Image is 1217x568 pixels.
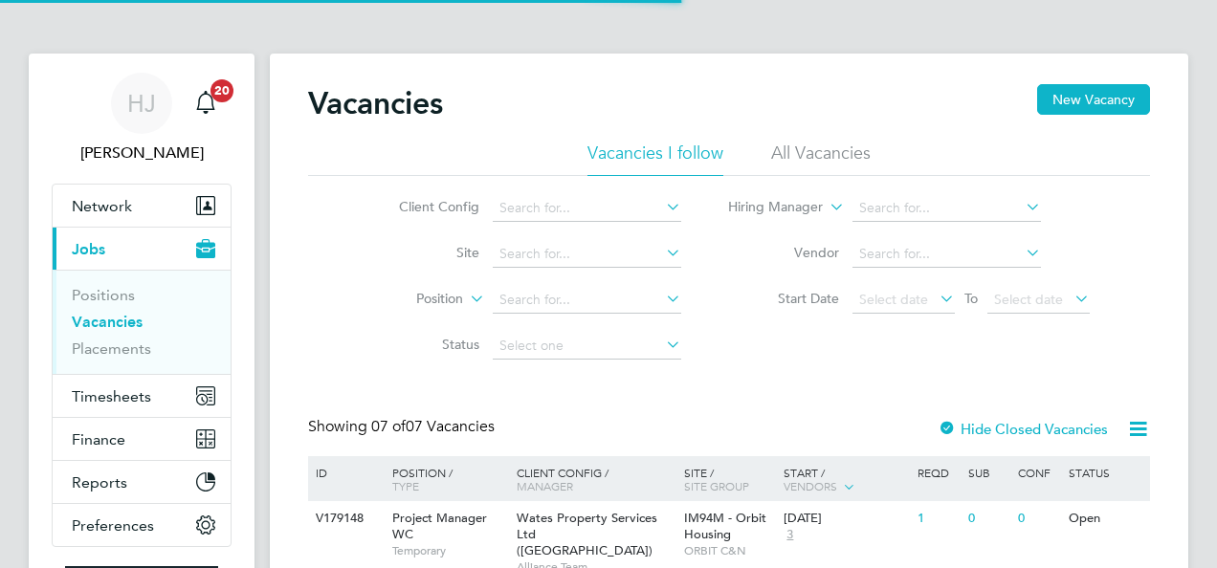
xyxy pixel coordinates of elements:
[852,241,1041,268] input: Search for...
[493,287,681,314] input: Search for...
[371,417,495,436] span: 07 Vacancies
[311,456,378,489] div: ID
[72,197,132,215] span: Network
[517,510,657,558] span: Wates Property Services Ltd ([GEOGRAPHIC_DATA])
[729,290,839,307] label: Start Date
[72,339,151,358] a: Placements
[72,387,151,405] span: Timesheets
[517,478,573,493] span: Manager
[371,417,406,436] span: 07 of
[963,456,1013,489] div: Sub
[52,142,232,164] span: Holly Jones
[771,142,871,176] li: All Vacancies
[859,291,928,308] span: Select date
[392,543,507,558] span: Temporary
[587,142,723,176] li: Vacancies I follow
[512,456,679,502] div: Client Config /
[53,185,231,227] button: Network
[353,290,463,309] label: Position
[679,456,780,502] div: Site /
[187,73,225,134] a: 20
[779,456,913,504] div: Start /
[1037,84,1150,115] button: New Vacancy
[53,375,231,417] button: Timesheets
[1064,456,1147,489] div: Status
[493,195,681,222] input: Search for...
[72,313,143,331] a: Vacancies
[784,511,908,527] div: [DATE]
[1013,456,1063,489] div: Conf
[713,198,823,217] label: Hiring Manager
[308,84,443,122] h2: Vacancies
[392,510,487,542] span: Project Manager WC
[53,270,231,374] div: Jobs
[959,286,984,311] span: To
[994,291,1063,308] span: Select date
[1064,501,1147,536] div: Open
[53,461,231,503] button: Reports
[127,91,156,116] span: HJ
[369,198,479,215] label: Client Config
[684,543,775,558] span: ORBIT C&N
[784,527,796,543] span: 3
[53,228,231,270] button: Jobs
[311,501,378,536] div: V179148
[210,79,233,102] span: 20
[53,418,231,460] button: Finance
[963,501,1013,536] div: 0
[53,504,231,546] button: Preferences
[308,417,498,437] div: Showing
[784,478,837,493] span: Vendors
[913,501,963,536] div: 1
[392,478,419,493] span: Type
[729,244,839,261] label: Vendor
[72,430,125,448] span: Finance
[72,240,105,258] span: Jobs
[684,478,749,493] span: Site Group
[72,286,135,304] a: Positions
[378,456,512,502] div: Position /
[72,516,154,535] span: Preferences
[1013,501,1063,536] div: 0
[369,244,479,261] label: Site
[913,456,963,489] div: Reqd
[369,336,479,353] label: Status
[72,473,127,492] span: Reports
[938,420,1108,438] label: Hide Closed Vacancies
[852,195,1041,222] input: Search for...
[493,333,681,360] input: Select one
[52,73,232,164] a: HJ[PERSON_NAME]
[684,510,766,542] span: IM94M - Orbit Housing
[493,241,681,268] input: Search for...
